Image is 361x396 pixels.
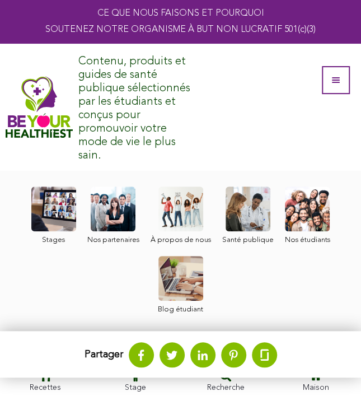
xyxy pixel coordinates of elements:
[90,364,180,396] a: Stage
[85,350,123,360] font: Partager
[207,384,245,392] font: Recherche
[271,364,361,396] a: Maison
[260,349,269,361] img: glassdoor.svg
[305,314,361,368] iframe: Widget de discussion
[78,56,190,161] font: Contenu, produits et guides de santé publique sélectionnés par les étudiants et conçus pour promo...
[6,76,73,138] img: Apaisé
[303,384,329,392] font: Maison
[181,364,271,396] a: Recherche
[30,384,61,392] font: Recettes
[125,384,146,392] font: Stage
